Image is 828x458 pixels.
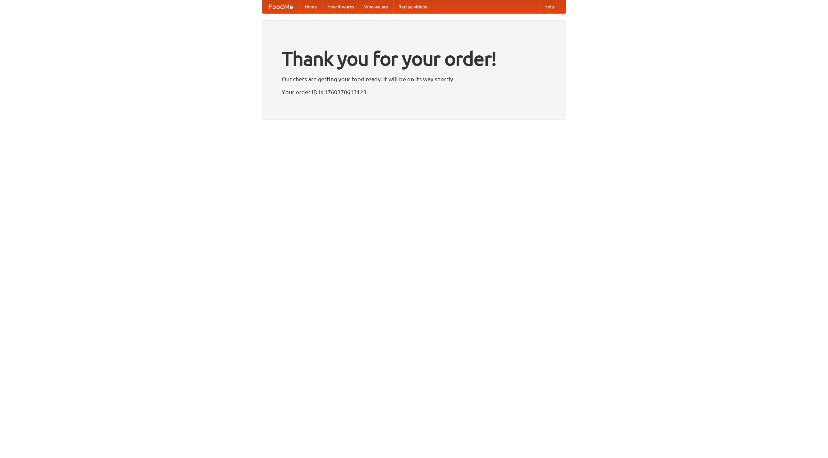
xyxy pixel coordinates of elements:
p: Your order ID is 1760370613123. [282,87,546,97]
a: How it works [322,0,359,13]
a: FoodMe [262,0,300,13]
p: Our chefs are getting your food ready. It will be on its way shortly. [282,74,546,84]
a: Home [300,0,322,13]
a: Help [539,0,559,13]
a: Who we are [359,0,393,13]
h1: Thank you for your order! [282,43,546,74]
a: Recipe videos [393,0,432,13]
